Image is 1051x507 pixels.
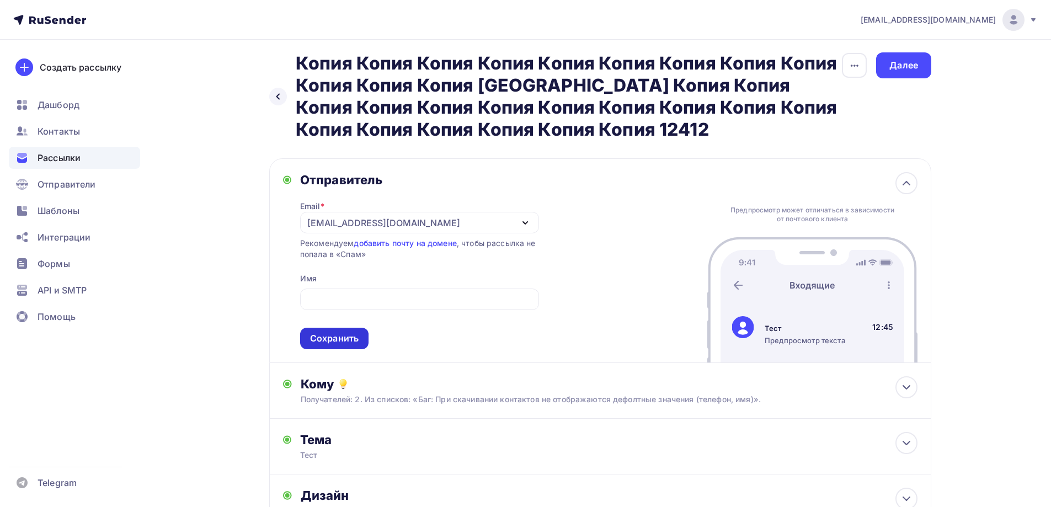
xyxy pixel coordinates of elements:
[38,125,80,138] span: Контакты
[300,238,539,260] div: Рекомендуем , чтобы рассылка не попала в «Спам»
[9,173,140,195] a: Отправители
[765,335,845,345] div: Предпросмотр текста
[300,172,539,188] div: Отправитель
[861,14,996,25] span: [EMAIL_ADDRESS][DOMAIN_NAME]
[301,394,856,405] div: Получателей: 2. Из списков: «Баг: При скачивании контактов не отображаются дефолтные значения (те...
[354,238,456,248] a: добавить почту на домене
[296,52,841,141] h2: Копия Копия Копия Копия Копия Копия Копия Копия Копия Копия Копия Копия [GEOGRAPHIC_DATA] Копия К...
[40,61,121,74] div: Создать рассылку
[9,253,140,275] a: Формы
[38,284,87,297] span: API и SMTP
[9,147,140,169] a: Рассылки
[38,204,79,217] span: Шаблоны
[9,200,140,222] a: Шаблоны
[38,231,90,244] span: Интеграции
[872,322,893,333] div: 12:45
[38,151,81,164] span: Рассылки
[300,432,518,447] div: Тема
[300,450,497,461] div: Тест
[300,201,324,212] div: Email
[728,206,898,223] div: Предпросмотр может отличаться в зависимости от почтового клиента
[765,323,845,333] div: Тест
[38,310,76,323] span: Помощь
[300,212,539,233] button: [EMAIL_ADDRESS][DOMAIN_NAME]
[301,376,917,392] div: Кому
[310,332,359,345] div: Сохранить
[300,273,317,284] div: Имя
[38,98,79,111] span: Дашборд
[301,488,917,503] div: Дизайн
[307,216,460,230] div: [EMAIL_ADDRESS][DOMAIN_NAME]
[9,94,140,116] a: Дашборд
[38,178,96,191] span: Отправители
[9,120,140,142] a: Контакты
[38,257,70,270] span: Формы
[861,9,1038,31] a: [EMAIL_ADDRESS][DOMAIN_NAME]
[889,59,918,72] div: Далее
[38,476,77,489] span: Telegram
